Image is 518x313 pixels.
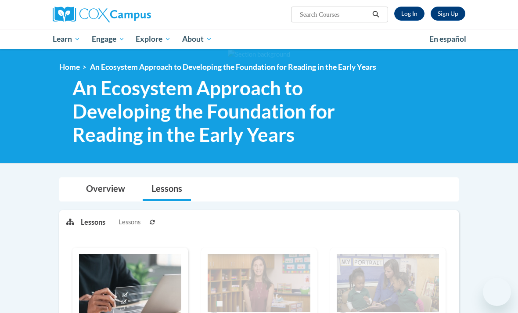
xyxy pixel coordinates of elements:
[208,254,310,312] img: Course Image
[90,62,376,72] span: An Ecosystem Approach to Developing the Foundation for Reading in the Early Years
[429,34,466,43] span: En español
[337,254,439,312] img: Course Image
[483,278,511,306] iframe: Button to launch messaging window
[47,29,86,49] a: Learn
[143,178,191,201] a: Lessons
[72,76,369,146] span: An Ecosystem Approach to Developing the Foundation for Reading in the Early Years
[81,217,105,227] p: Lessons
[424,30,472,48] a: En español
[176,29,218,49] a: About
[228,50,290,59] img: Section background
[46,29,472,49] div: Main menu
[92,34,125,44] span: Engage
[53,7,151,22] img: Cox Campus
[59,62,80,72] a: Home
[182,34,212,44] span: About
[119,217,140,227] span: Lessons
[431,7,465,21] a: Register
[77,178,134,201] a: Overview
[53,34,80,44] span: Learn
[53,7,181,22] a: Cox Campus
[369,9,382,20] button: Search
[130,29,176,49] a: Explore
[299,9,369,20] input: Search Courses
[394,7,424,21] a: Log In
[136,34,171,44] span: Explore
[86,29,130,49] a: Engage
